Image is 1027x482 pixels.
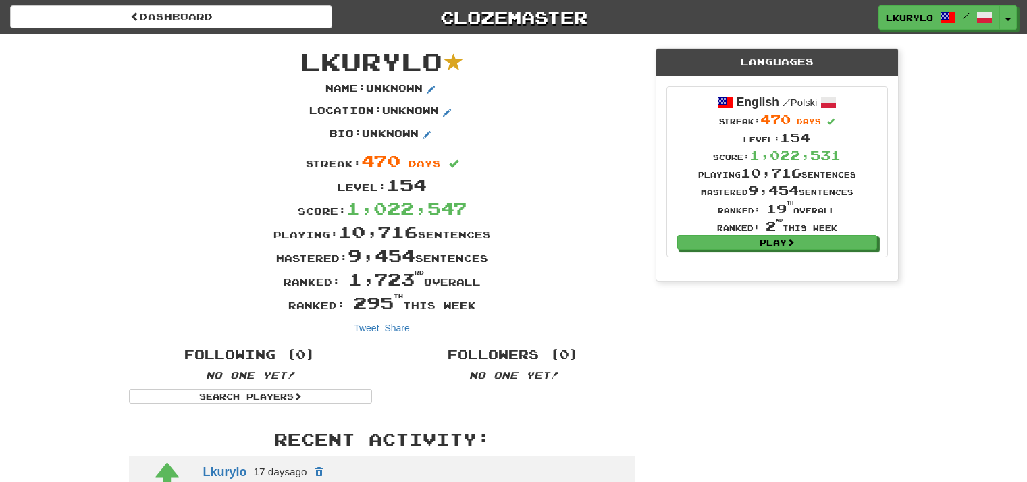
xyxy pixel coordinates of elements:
span: 1,022,547 [346,198,467,218]
small: 17 days ago [254,466,307,477]
sup: th [394,293,403,300]
div: Score: [119,196,646,220]
sup: rd [415,269,424,276]
em: No one yet! [206,369,295,381]
span: 470 [361,151,400,171]
a: Tweet [354,323,379,333]
span: days [797,117,821,126]
p: Bio : Unknown [330,127,435,143]
span: / [963,11,970,20]
div: Languages [656,49,898,76]
div: Ranked: this week [119,291,646,315]
span: Streak includes today. [827,118,835,126]
span: days [409,158,441,169]
a: Lkurylo [203,464,247,478]
div: Level: [698,129,856,146]
h4: Following (0) [129,348,372,362]
a: Lkurylo / [878,5,1000,30]
sup: th [787,200,793,205]
div: Playing sentences [698,164,856,182]
p: Location : Unknown [309,104,455,120]
a: Clozemaster [352,5,675,29]
a: Dashboard [10,5,332,28]
span: 1,723 [348,269,424,289]
span: 9,454 [348,245,415,265]
span: 154 [386,174,427,194]
h3: Recent Activity: [129,431,635,448]
span: 10,716 [741,165,801,180]
div: Ranked: overall [119,267,646,291]
div: Playing: sentences [119,220,646,244]
span: 9,454 [748,183,799,198]
span: / [783,96,791,108]
span: 2 [766,219,783,234]
p: Name : Unknown [325,82,439,98]
div: Score: [698,146,856,164]
strong: English [737,95,779,109]
em: No one yet! [469,369,558,381]
a: Share [384,323,409,333]
a: Play [677,235,877,250]
span: 470 [760,112,791,127]
div: Level: [119,173,646,196]
small: Polski [783,97,818,108]
span: Lkurylo [300,47,442,76]
div: Mastered sentences [698,182,856,199]
div: Mastered: sentences [119,244,646,267]
div: Streak: [119,149,646,173]
div: Streak: [698,111,856,128]
div: Ranked: overall [698,200,856,217]
h4: Followers (0) [392,348,635,362]
div: Ranked: this week [698,217,856,235]
sup: nd [776,218,783,223]
span: 19 [766,201,793,216]
span: Lkurylo [886,11,933,24]
span: 154 [780,130,810,145]
span: 1,022,531 [749,148,841,163]
span: 10,716 [338,221,418,242]
a: Search Players [129,389,372,404]
span: 295 [353,292,403,313]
